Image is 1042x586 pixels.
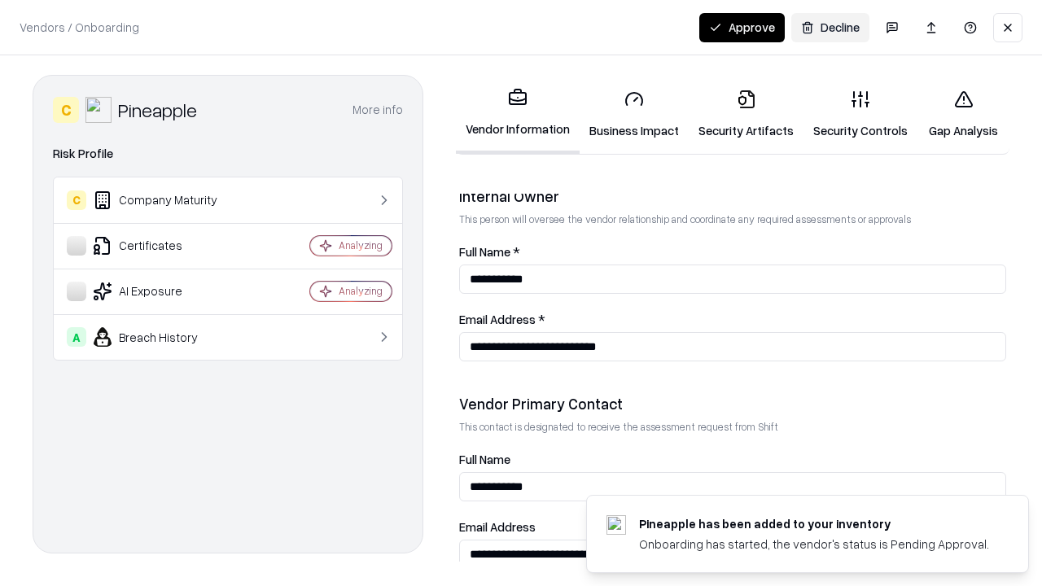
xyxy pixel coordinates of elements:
[339,238,383,252] div: Analyzing
[639,536,989,553] div: Onboarding has started, the vendor's status is Pending Approval.
[67,190,86,210] div: C
[53,144,403,164] div: Risk Profile
[606,515,626,535] img: pineappleenergy.com
[456,75,580,154] a: Vendor Information
[459,212,1006,226] p: This person will oversee the vendor relationship and coordinate any required assessments or appro...
[118,97,197,123] div: Pineapple
[459,313,1006,326] label: Email Address *
[67,236,261,256] div: Certificates
[459,420,1006,434] p: This contact is designated to receive the assessment request from Shift
[699,13,785,42] button: Approve
[85,97,112,123] img: Pineapple
[67,327,261,347] div: Breach History
[917,77,1009,152] a: Gap Analysis
[791,13,869,42] button: Decline
[459,186,1006,206] div: Internal Owner
[580,77,689,152] a: Business Impact
[803,77,917,152] a: Security Controls
[67,282,261,301] div: AI Exposure
[53,97,79,123] div: C
[67,190,261,210] div: Company Maturity
[639,515,989,532] div: Pineapple has been added to your inventory
[459,246,1006,258] label: Full Name *
[459,394,1006,413] div: Vendor Primary Contact
[339,284,383,298] div: Analyzing
[459,453,1006,466] label: Full Name
[20,19,139,36] p: Vendors / Onboarding
[352,95,403,125] button: More info
[67,327,86,347] div: A
[459,521,1006,533] label: Email Address
[689,77,803,152] a: Security Artifacts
